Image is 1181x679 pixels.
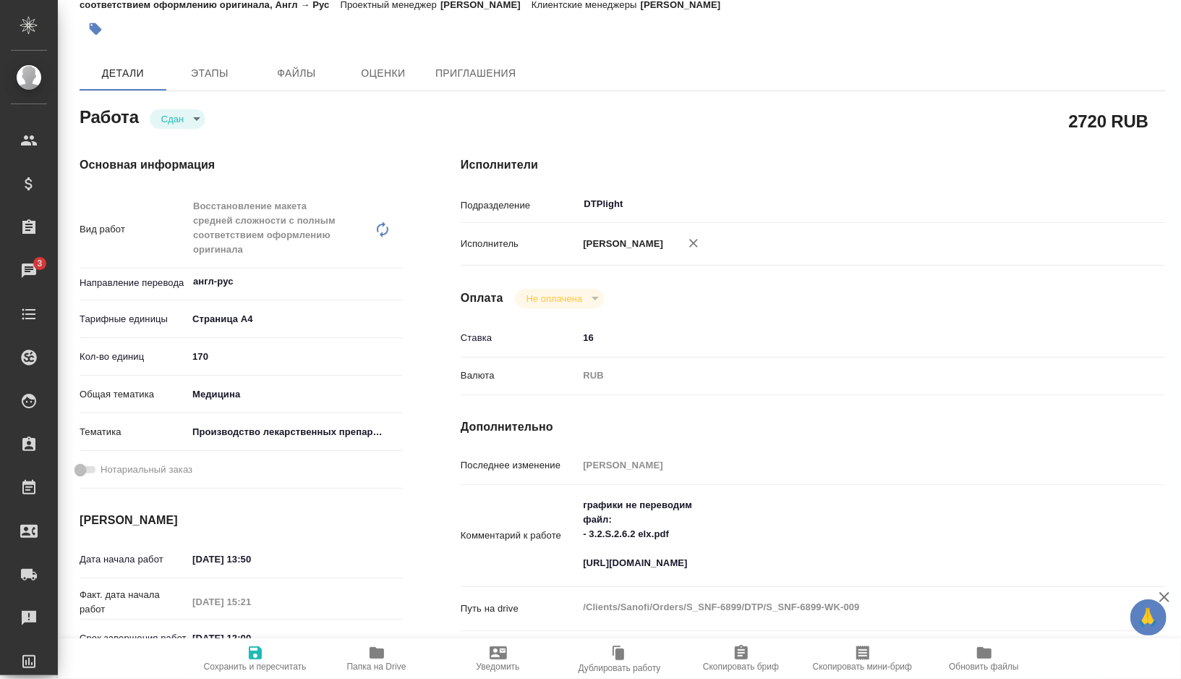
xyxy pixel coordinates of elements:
input: ✎ Введи что-нибудь [578,327,1107,348]
button: Не оплачена [522,292,587,305]
span: Скопировать мини-бриф [813,662,912,672]
span: Дублировать работу [579,663,661,673]
p: Дата начала работ [80,552,187,567]
p: Срок завершения работ [80,631,187,646]
span: Обновить файлы [949,662,1019,672]
div: Страница А4 [187,307,403,332]
span: Сохранить и пересчитать [204,662,307,672]
p: Кол-во единиц [80,350,187,364]
div: Сдан [515,289,604,308]
button: Сохранить и пересчитать [195,638,316,679]
span: Оценки [349,64,418,83]
button: Скопировать мини-бриф [802,638,924,679]
h4: [PERSON_NAME] [80,512,403,529]
p: Комментарий к работе [461,528,578,543]
button: Сдан [157,113,188,125]
h4: Основная информация [80,156,403,174]
textarea: /Clients/Sanofi/Orders/S_SNF-6899/DTP/S_SNF-6899-WK-009 [578,595,1107,620]
span: Приглашения [435,64,516,83]
p: Направление перевода [80,276,187,290]
p: Тематика [80,425,187,439]
button: Дублировать работу [559,638,681,679]
button: Open [1099,203,1101,206]
div: RUB [578,363,1107,388]
h4: Исполнители [461,156,1165,174]
p: Валюта [461,368,578,383]
p: Путь на drive [461,602,578,616]
div: Сдан [150,109,205,129]
p: Общая тематика [80,387,187,402]
p: Факт. дата начала работ [80,588,187,617]
textarea: графики не переводим файл: - 3.2.S.2.6.2 elx.pdf [URL][DOMAIN_NAME] [578,493,1107,575]
p: Вид работ [80,222,187,237]
span: 3 [28,256,51,271]
p: Последнее изменение [461,458,578,473]
p: Исполнитель [461,237,578,251]
button: Уведомить [438,638,559,679]
h4: Дополнительно [461,418,1165,436]
span: Папка на Drive [347,662,406,672]
p: Ставка [461,331,578,345]
p: [PERSON_NAME] [578,237,663,251]
input: ✎ Введи что-нибудь [187,346,403,367]
button: Обновить файлы [924,638,1045,679]
span: 🙏 [1136,602,1161,633]
button: Open [395,280,398,283]
h2: Работа [80,103,139,129]
span: Этапы [175,64,244,83]
h4: Оплата [461,290,503,307]
div: Производство лекарственных препаратов [187,420,403,444]
p: Тарифные единицы [80,312,187,326]
input: Пустое поле [187,591,314,612]
input: ✎ Введи что-нибудь [187,549,314,570]
button: Добавить тэг [80,13,111,45]
button: Скопировать бриф [681,638,802,679]
span: Нотариальный заказ [101,463,192,477]
input: Пустое поле [578,455,1107,476]
h2: 2720 RUB [1069,109,1148,133]
button: 🙏 [1130,599,1167,636]
div: Медицина [187,382,403,407]
button: Удалить исполнителя [678,227,709,259]
input: ✎ Введи что-нибудь [187,628,314,649]
a: 3 [4,253,54,289]
button: Папка на Drive [316,638,438,679]
span: Уведомить [477,662,520,672]
span: Файлы [262,64,331,83]
span: Скопировать бриф [703,662,779,672]
p: Подразделение [461,198,578,213]
span: Детали [88,64,158,83]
